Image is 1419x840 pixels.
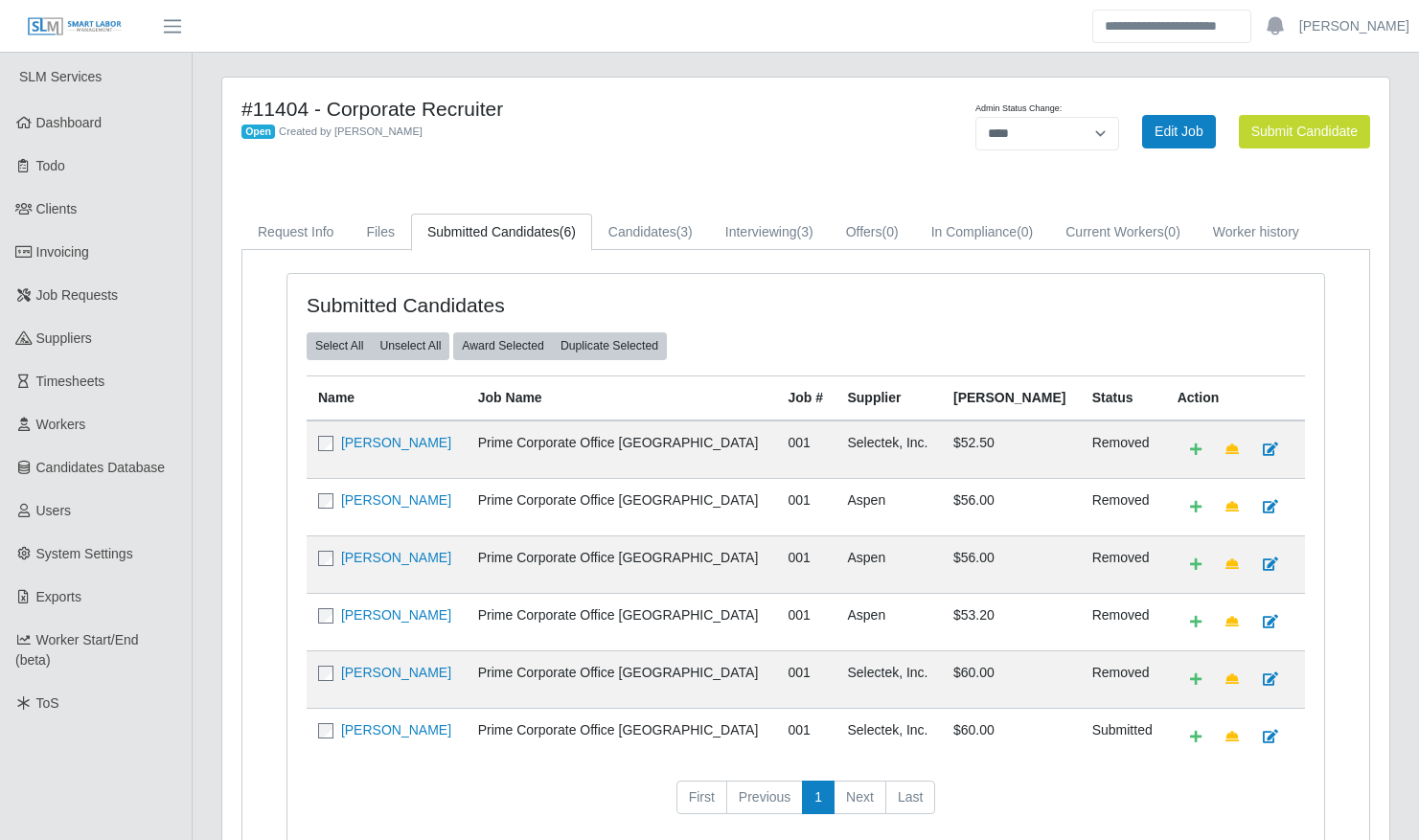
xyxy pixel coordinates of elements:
th: Status [1081,375,1166,420]
td: Prime Corporate Office [GEOGRAPHIC_DATA] [467,535,777,593]
label: Admin Status Change: [975,102,1062,116]
a: Interviewing [709,214,830,251]
span: Worker Start/End (beta) [15,632,139,668]
td: $53.20 [942,593,1081,650]
a: Add Default Cost Code [1178,605,1214,639]
button: Award Selected [453,332,553,359]
span: Exports [36,589,81,604]
a: Current Workers [1049,214,1197,251]
span: Clients [36,201,78,216]
span: Timesheets [36,374,105,389]
span: (3) [676,224,693,239]
td: Selectek, Inc. [835,420,942,479]
img: SLM Logo [27,16,123,37]
td: 001 [777,593,836,650]
span: (0) [1017,224,1033,239]
th: Supplier [835,375,942,420]
button: Submit Candidate [1239,115,1370,148]
span: (6) [560,224,576,239]
td: removed [1081,420,1166,479]
a: [PERSON_NAME] [341,722,451,738]
td: $52.50 [942,420,1081,479]
span: Invoicing [36,244,89,260]
td: $56.00 [942,535,1081,593]
span: Open [241,125,275,140]
span: Workers [36,417,86,432]
td: submitted [1081,708,1166,765]
a: Add Default Cost Code [1178,548,1214,581]
td: 001 [777,420,836,479]
a: Worker history [1197,214,1316,251]
a: [PERSON_NAME] [341,550,451,565]
td: Prime Corporate Office [GEOGRAPHIC_DATA] [467,708,777,765]
a: Files [350,214,411,251]
a: Add Default Cost Code [1178,433,1214,466]
a: Add Default Cost Code [1178,490,1214,524]
a: Make Team Lead [1213,663,1251,696]
a: Offers [830,214,915,251]
a: [PERSON_NAME] [341,665,451,680]
a: [PERSON_NAME] [341,435,451,450]
td: removed [1081,535,1166,593]
button: Duplicate Selected [552,332,667,359]
a: Make Team Lead [1213,605,1251,639]
a: Request Info [241,214,350,251]
a: Candidates [592,214,709,251]
td: $60.00 [942,650,1081,708]
span: SLM Services [19,69,102,84]
h4: #11404 - Corporate Recruiter [241,97,888,121]
td: Selectek, Inc. [835,708,942,765]
span: (0) [882,224,899,239]
td: removed [1081,478,1166,535]
a: Edit Job [1142,115,1216,148]
td: Prime Corporate Office [GEOGRAPHIC_DATA] [467,650,777,708]
td: Aspen [835,478,942,535]
a: Make Team Lead [1213,490,1251,524]
span: Users [36,503,72,518]
a: Add Default Cost Code [1178,663,1214,696]
td: $60.00 [942,708,1081,765]
td: 001 [777,708,836,765]
td: Prime Corporate Office [GEOGRAPHIC_DATA] [467,478,777,535]
a: Make Team Lead [1213,720,1251,754]
td: 001 [777,650,836,708]
td: removed [1081,650,1166,708]
td: 001 [777,535,836,593]
span: ToS [36,695,59,711]
div: bulk actions [453,332,667,359]
span: (0) [1164,224,1180,239]
a: Make Team Lead [1213,548,1251,581]
input: Search [1092,10,1251,43]
td: Aspen [835,593,942,650]
a: Submitted Candidates [411,214,592,251]
th: Action [1166,375,1305,420]
span: Candidates Database [36,460,166,475]
a: Add Default Cost Code [1178,720,1214,754]
button: Unselect All [371,332,449,359]
th: Job Name [467,375,777,420]
span: (3) [797,224,813,239]
th: Name [307,375,467,420]
td: Prime Corporate Office [GEOGRAPHIC_DATA] [467,420,777,479]
span: System Settings [36,546,133,561]
th: [PERSON_NAME] [942,375,1081,420]
span: Dashboard [36,115,103,130]
button: Select All [307,332,372,359]
a: In Compliance [915,214,1050,251]
a: 1 [802,781,835,815]
td: Prime Corporate Office [GEOGRAPHIC_DATA] [467,593,777,650]
span: Suppliers [36,330,92,346]
a: [PERSON_NAME] [341,607,451,623]
span: Job Requests [36,287,119,303]
div: bulk actions [307,332,449,359]
nav: pagination [307,781,1305,830]
th: Job # [777,375,836,420]
span: Created by [PERSON_NAME] [279,125,423,137]
td: $56.00 [942,478,1081,535]
a: Make Team Lead [1213,433,1251,466]
td: removed [1081,593,1166,650]
a: [PERSON_NAME] [341,492,451,508]
td: Selectek, Inc. [835,650,942,708]
td: 001 [777,478,836,535]
td: Aspen [835,535,942,593]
